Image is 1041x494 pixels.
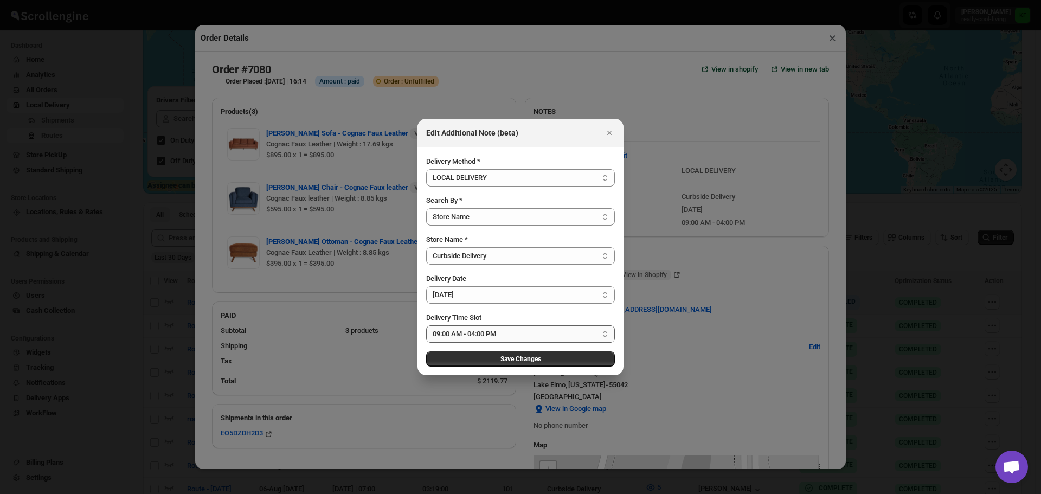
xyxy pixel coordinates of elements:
a: Open chat [995,451,1028,483]
button: Close [602,125,617,140]
span: Delivery Time Slot [426,313,481,322]
span: Save Changes [500,355,541,363]
span: Delivery Method * [426,157,480,165]
span: Store Name * [426,235,468,243]
span: Search By * [426,196,462,204]
span: Delivery Date [426,274,466,283]
button: Save Changes [426,351,615,367]
h2: Edit Additional Note (beta) [426,127,518,138]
